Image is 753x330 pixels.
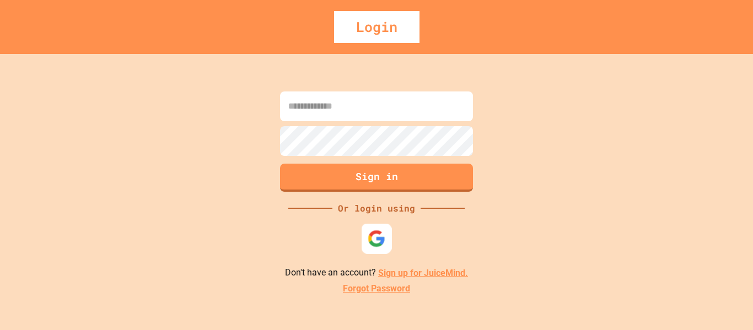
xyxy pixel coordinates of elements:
p: Don't have an account? [285,266,468,280]
button: Sign in [280,164,473,192]
div: Or login using [332,202,421,215]
a: Forgot Password [343,282,410,295]
div: Login [334,11,419,43]
a: Sign up for JuiceMind. [378,267,468,278]
img: google-icon.svg [368,229,386,247]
